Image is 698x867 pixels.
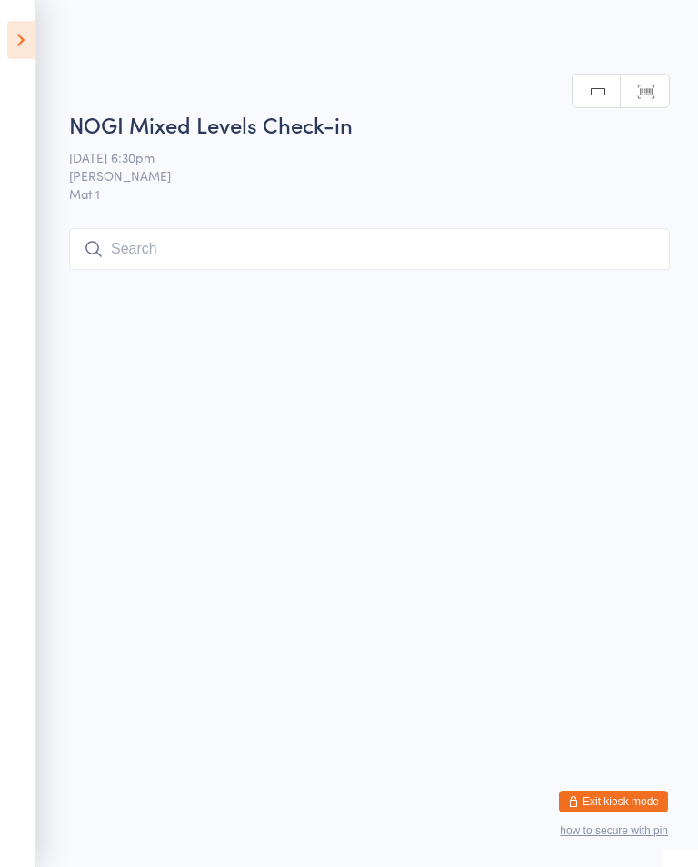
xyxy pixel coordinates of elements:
[560,824,668,837] button: how to secure with pin
[69,166,642,184] span: [PERSON_NAME]
[559,791,668,812] button: Exit kiosk mode
[69,184,670,203] span: Mat 1
[69,109,670,139] h2: NOGI Mixed Levels Check-in
[69,148,642,166] span: [DATE] 6:30pm
[69,228,670,270] input: Search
